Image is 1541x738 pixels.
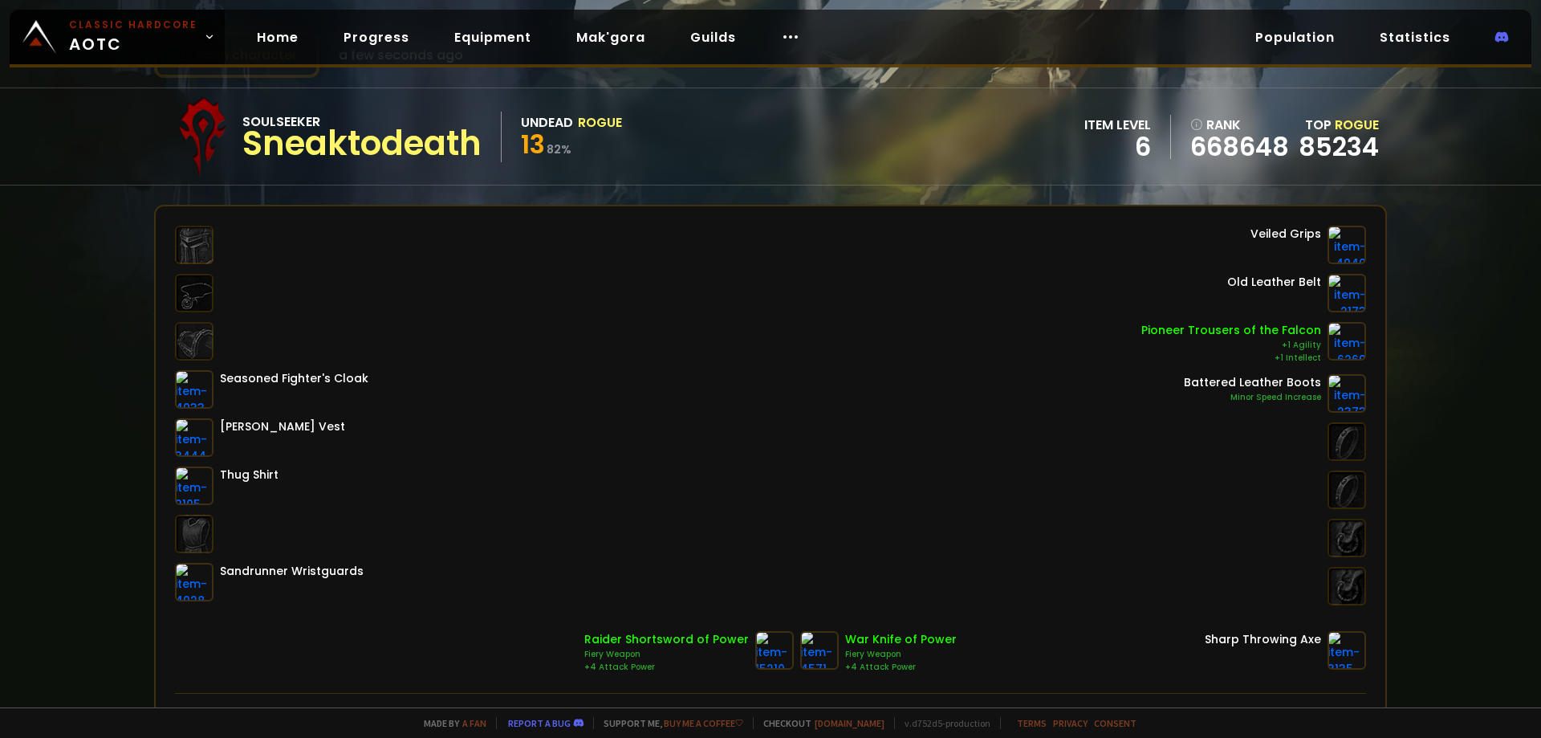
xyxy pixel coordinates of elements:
a: Statistics [1367,21,1463,54]
img: item-2173 [1328,274,1366,312]
div: +4 Attack Power [584,661,749,674]
a: [DOMAIN_NAME] [815,717,884,729]
div: +1 Agility [1141,339,1321,352]
div: Battered Leather Boots [1184,374,1321,391]
div: Sandrunner Wristguards [220,563,364,580]
span: Made by [414,717,486,729]
a: Privacy [1053,717,1088,729]
div: Old Leather Belt [1227,274,1321,291]
span: Checkout [753,717,884,729]
img: item-2105 [175,467,213,505]
div: Raider Shortsword of Power [584,631,749,648]
div: Top [1299,115,1379,135]
div: Rogue [578,112,622,133]
div: Veiled Grips [1250,226,1321,243]
div: [PERSON_NAME] Vest [220,418,345,435]
span: 13 [521,126,545,162]
a: Classic HardcoreAOTC [10,10,225,64]
img: item-6269 [1328,322,1366,361]
div: Minor Speed Increase [1184,391,1321,404]
div: Thug Shirt [220,467,279,483]
div: Soulseeker [242,112,482,132]
div: +1 Intellect [1141,352,1321,365]
a: Report a bug [508,717,571,729]
img: item-3444 [175,418,213,457]
div: Pioneer Trousers of the Falcon [1141,322,1321,339]
img: item-4933 [175,370,213,409]
div: War Knife of Power [845,631,957,648]
a: a fan [462,717,486,729]
div: Seasoned Fighter's Cloak [220,370,368,387]
img: item-4571 [800,631,839,670]
img: item-3135 [1328,631,1366,670]
a: Terms [1017,717,1047,729]
small: Classic Hardcore [69,18,197,32]
a: Population [1242,21,1348,54]
div: Fiery Weapon [584,648,749,661]
div: +4 Attack Power [845,661,957,674]
a: Consent [1094,717,1136,729]
a: Guilds [677,21,749,54]
span: Rogue [1335,116,1379,134]
div: Undead [521,112,573,133]
img: item-4940 [1328,226,1366,264]
a: Home [244,21,311,54]
div: Sneaktodeath [242,132,482,156]
a: 85234 [1299,128,1379,165]
a: 668648 [1190,135,1289,159]
div: rank [1190,115,1289,135]
div: item level [1084,115,1151,135]
img: item-2373 [1328,374,1366,413]
a: Equipment [441,21,544,54]
a: Mak'gora [563,21,658,54]
span: AOTC [69,18,197,56]
a: Progress [331,21,422,54]
div: 6 [1084,135,1151,159]
span: v. d752d5 - production [894,717,990,729]
img: item-4928 [175,563,213,601]
span: Support me, [593,717,743,729]
img: item-15210 [755,631,794,670]
div: Fiery Weapon [845,648,957,661]
a: Buy me a coffee [664,717,743,729]
div: Sharp Throwing Axe [1205,631,1321,648]
small: 82 % [547,141,571,157]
